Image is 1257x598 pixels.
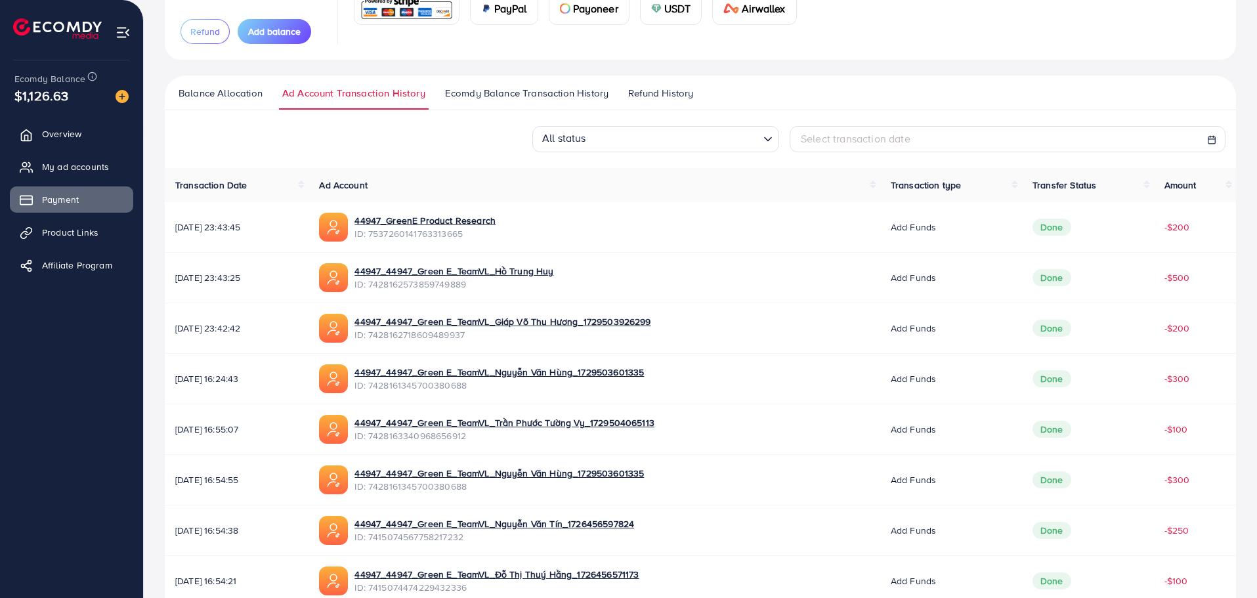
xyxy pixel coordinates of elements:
[238,19,311,44] button: Add balance
[1164,473,1190,486] span: -$300
[354,581,639,594] span: ID: 7415074474229432336
[1033,421,1071,438] span: Done
[1033,471,1071,488] span: Done
[175,473,298,486] span: [DATE] 16:54:55
[891,524,936,537] span: Add funds
[354,278,553,291] span: ID: 7428162573859749889
[319,516,348,545] img: ic-ads-acc.e4c84228.svg
[651,3,662,14] img: card
[1164,423,1188,436] span: -$100
[319,415,348,444] img: ic-ads-acc.e4c84228.svg
[1164,574,1188,587] span: -$100
[354,366,644,379] a: 44947_44947_Green E_TeamVL_Nguyễn Văn Hùng_1729503601335
[628,86,693,100] span: Refund History
[891,322,936,335] span: Add funds
[42,226,98,239] span: Product Links
[13,18,102,39] img: logo
[10,121,133,147] a: Overview
[179,86,263,100] span: Balance Allocation
[42,193,79,206] span: Payment
[175,221,298,234] span: [DATE] 23:43:45
[354,517,634,530] a: 44947_44947_Green E_TeamVL_Nguyễn Văn Tín_1726456597824
[891,179,962,192] span: Transaction type
[42,127,81,140] span: Overview
[10,154,133,180] a: My ad accounts
[319,364,348,393] img: ic-ads-acc.e4c84228.svg
[10,252,133,278] a: Affiliate Program
[354,480,644,493] span: ID: 7428161345700380688
[319,179,368,192] span: Ad Account
[116,90,129,103] img: image
[742,1,785,16] span: Airwallex
[1033,269,1071,286] span: Done
[481,3,492,14] img: card
[319,465,348,494] img: ic-ads-acc.e4c84228.svg
[1164,524,1189,537] span: -$250
[1164,221,1190,234] span: -$200
[354,265,553,278] a: 44947_44947_Green E_TeamVL_Hồ Trung Huy
[354,429,654,442] span: ID: 7428163340968656912
[891,221,936,234] span: Add funds
[891,372,936,385] span: Add funds
[175,271,298,284] span: [DATE] 23:43:25
[891,423,936,436] span: Add funds
[1033,320,1071,337] span: Done
[181,19,230,44] button: Refund
[175,524,298,537] span: [DATE] 16:54:38
[319,566,348,595] img: ic-ads-acc.e4c84228.svg
[175,574,298,587] span: [DATE] 16:54:21
[1164,372,1190,385] span: -$300
[354,467,644,480] a: 44947_44947_Green E_TeamVL_Nguyễn Văn Hùng_1729503601335
[540,127,589,149] span: All status
[891,271,936,284] span: Add funds
[891,473,936,486] span: Add funds
[10,186,133,213] a: Payment
[14,72,85,85] span: Ecomdy Balance
[445,86,608,100] span: Ecomdy Balance Transaction History
[319,263,348,292] img: ic-ads-acc.e4c84228.svg
[494,1,527,16] span: PayPal
[723,3,739,14] img: card
[319,213,348,242] img: ic-ads-acc.e4c84228.svg
[532,126,779,152] div: Search for option
[354,214,496,227] a: 44947_GreenE Product Research
[1164,271,1190,284] span: -$500
[354,328,650,341] span: ID: 7428162718609489937
[42,259,112,272] span: Affiliate Program
[175,423,298,436] span: [DATE] 16:55:07
[14,86,68,105] span: $1,126.63
[319,314,348,343] img: ic-ads-acc.e4c84228.svg
[801,131,910,146] span: Select transaction date
[1033,219,1071,236] span: Done
[282,86,425,100] span: Ad Account Transaction History
[1033,370,1071,387] span: Done
[354,416,654,429] a: 44947_44947_Green E_TeamVL_Trần Phước Tường Vy_1729504065113
[175,322,298,335] span: [DATE] 23:42:42
[354,530,634,544] span: ID: 7415074567758217232
[1033,522,1071,539] span: Done
[10,219,133,246] a: Product Links
[1201,539,1247,588] iframe: Chat
[354,227,496,240] span: ID: 7537260141763313665
[354,568,639,581] a: 44947_44947_Green E_TeamVL_Đỗ Thị Thuý Hằng_1726456571173
[42,160,109,173] span: My ad accounts
[175,372,298,385] span: [DATE] 16:24:43
[354,315,650,328] a: 44947_44947_Green E_TeamVL_Giáp Võ Thu Hương_1729503926299
[116,25,131,40] img: menu
[248,25,301,38] span: Add balance
[354,379,644,392] span: ID: 7428161345700380688
[1164,322,1190,335] span: -$200
[590,128,758,149] input: Search for option
[175,179,247,192] span: Transaction Date
[190,25,220,38] span: Refund
[1033,572,1071,589] span: Done
[573,1,618,16] span: Payoneer
[560,3,570,14] img: card
[1033,179,1096,192] span: Transfer Status
[664,1,691,16] span: USDT
[1164,179,1197,192] span: Amount
[891,574,936,587] span: Add funds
